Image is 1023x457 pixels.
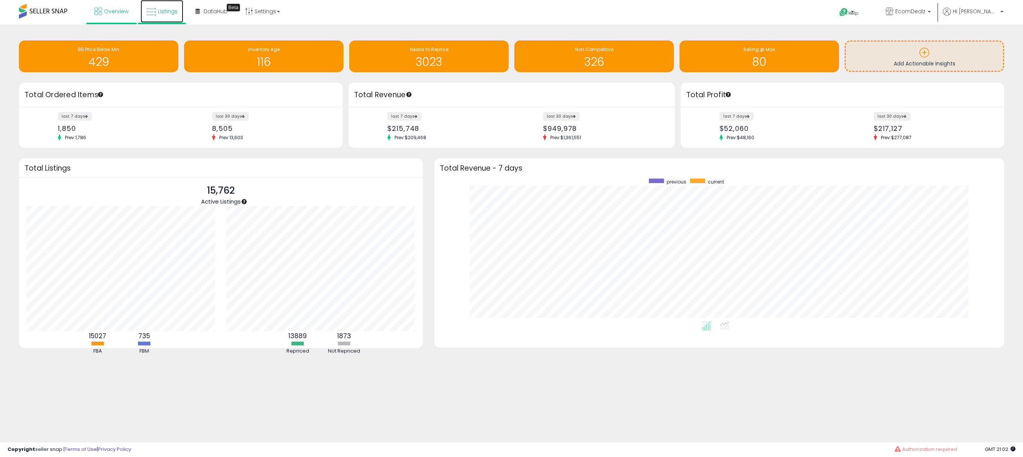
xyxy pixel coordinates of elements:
span: Prev: $209,468 [391,134,430,141]
div: $215,748 [387,124,506,132]
a: Selling @ Max 80 [679,40,839,72]
span: DataHub [204,8,228,15]
label: last 7 days [58,112,92,121]
label: last 30 days [874,112,910,121]
h1: 3023 [353,56,505,68]
span: Prev: 1,786 [61,134,90,141]
h1: 429 [23,56,175,68]
a: Add Actionable Insights [846,42,1003,71]
span: Needs to Reprice [410,46,448,53]
p: 15,762 [201,183,241,198]
h3: Total Revenue - 7 days [440,165,998,171]
span: current [708,179,724,185]
label: last 30 days [212,112,249,121]
div: Repriced [275,348,320,355]
h1: 116 [188,56,340,68]
a: Help [833,2,873,25]
div: Tooltip anchor [405,91,412,98]
b: 13889 [288,331,307,340]
span: Overview [104,8,128,15]
label: last 7 days [387,112,421,121]
b: 735 [138,331,150,340]
h3: Total Profit [686,90,999,100]
a: Hi [PERSON_NAME] [943,8,1003,25]
h1: 326 [518,56,670,68]
span: Add Actionable Insights [894,60,955,67]
span: Inventory Age [248,46,280,53]
label: last 7 days [720,112,754,121]
h3: Total Revenue [354,90,669,100]
div: FBA [75,348,120,355]
div: Tooltip anchor [97,91,104,98]
b: 1873 [337,331,351,340]
div: $217,127 [874,124,991,132]
span: Non Competitive [575,46,613,53]
span: EcomDealz [895,8,925,15]
div: 1,850 [58,124,175,132]
span: Prev: $1,361,551 [546,134,585,141]
div: 8,505 [212,124,329,132]
span: Listings [158,8,178,15]
div: Tooltip anchor [725,91,732,98]
h3: Total Ordered Items [25,90,337,100]
div: Tooltip anchor [241,198,248,205]
span: Selling @ Max [743,46,775,53]
span: Prev: $48,160 [723,134,758,141]
h3: Total Listings [25,165,417,171]
span: previous [667,179,686,185]
b: 15027 [89,331,106,340]
a: Needs to Reprice 3023 [349,40,509,72]
a: BB Price Below Min 429 [19,40,178,72]
i: Get Help [839,8,848,17]
a: Inventory Age 116 [184,40,344,72]
span: Prev: 13,603 [215,134,247,141]
span: BB Price Below Min [78,46,119,53]
div: Not Repriced [322,348,367,355]
span: Help [848,10,859,16]
h1: 80 [683,56,835,68]
span: Prev: $277,087 [877,134,915,141]
div: $949,978 [543,124,661,132]
a: Non Competitive 326 [514,40,674,72]
div: $52,060 [720,124,837,132]
div: FBM [121,348,167,355]
span: Active Listings [201,197,241,205]
div: Tooltip anchor [227,4,240,11]
label: last 30 days [543,112,580,121]
span: Hi [PERSON_NAME] [953,8,998,15]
